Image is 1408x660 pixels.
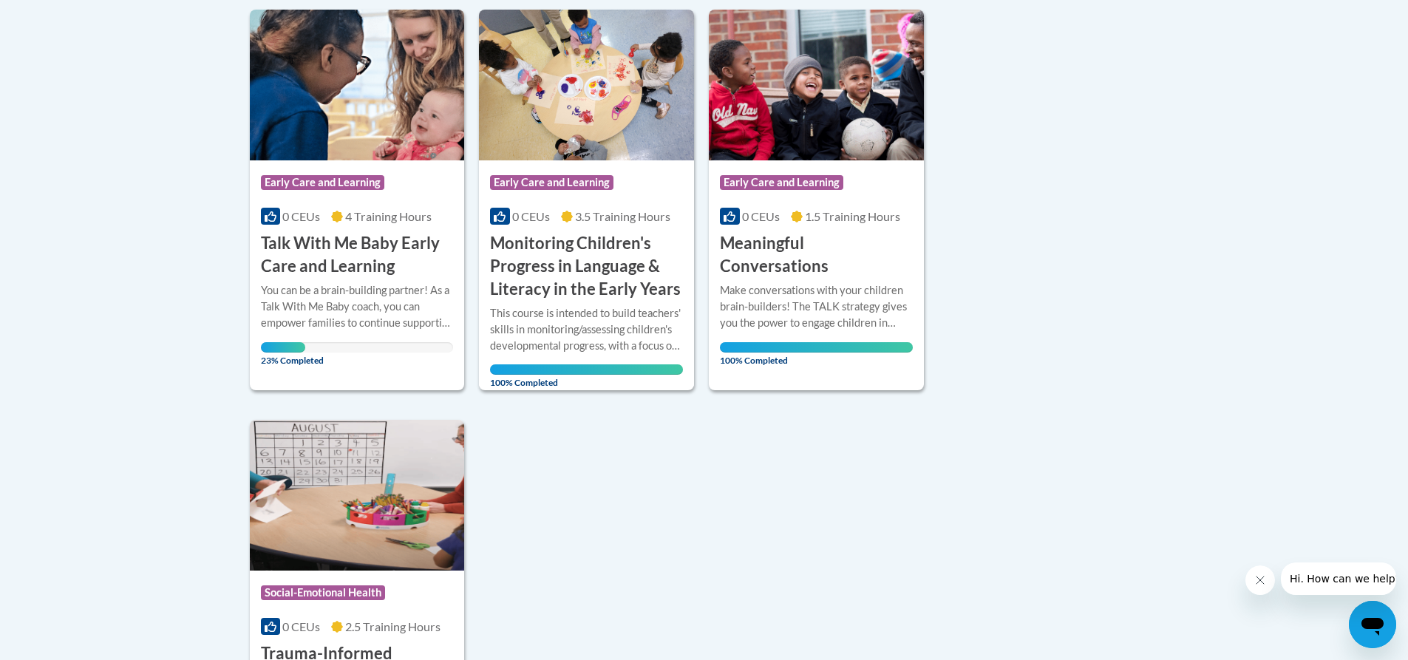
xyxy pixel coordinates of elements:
[261,342,305,353] div: Your progress
[512,209,550,223] span: 0 CEUs
[720,282,913,331] div: Make conversations with your children brain-builders! The TALK strategy gives you the power to en...
[490,364,683,388] span: 100% Completed
[479,10,694,390] a: Course LogoEarly Care and Learning0 CEUs3.5 Training Hours Monitoring Children's Progress in Lang...
[261,342,305,366] span: 23% Completed
[490,364,683,375] div: Your progress
[742,209,780,223] span: 0 CEUs
[1245,565,1275,595] iframe: Close message
[250,420,465,571] img: Course Logo
[490,175,613,190] span: Early Care and Learning
[345,619,441,633] span: 2.5 Training Hours
[805,209,900,223] span: 1.5 Training Hours
[720,342,913,353] div: Your progress
[250,10,465,390] a: Course LogoEarly Care and Learning0 CEUs4 Training Hours Talk With Me Baby Early Care and Learnin...
[575,209,670,223] span: 3.5 Training Hours
[490,232,683,300] h3: Monitoring Children's Progress in Language & Literacy in the Early Years
[1349,601,1396,648] iframe: Button to launch messaging window
[720,342,913,366] span: 100% Completed
[282,619,320,633] span: 0 CEUs
[720,232,913,278] h3: Meaningful Conversations
[9,10,120,22] span: Hi. How can we help?
[250,10,465,160] img: Course Logo
[261,282,454,331] div: You can be a brain-building partner! As a Talk With Me Baby coach, you can empower families to co...
[479,10,694,160] img: Course Logo
[709,10,924,160] img: Course Logo
[345,209,432,223] span: 4 Training Hours
[709,10,924,390] a: Course LogoEarly Care and Learning0 CEUs1.5 Training Hours Meaningful ConversationsMake conversat...
[282,209,320,223] span: 0 CEUs
[261,232,454,278] h3: Talk With Me Baby Early Care and Learning
[1281,562,1396,595] iframe: Message from company
[490,305,683,354] div: This course is intended to build teachers' skills in monitoring/assessing children's developmenta...
[261,585,385,600] span: Social-Emotional Health
[261,175,384,190] span: Early Care and Learning
[720,175,843,190] span: Early Care and Learning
